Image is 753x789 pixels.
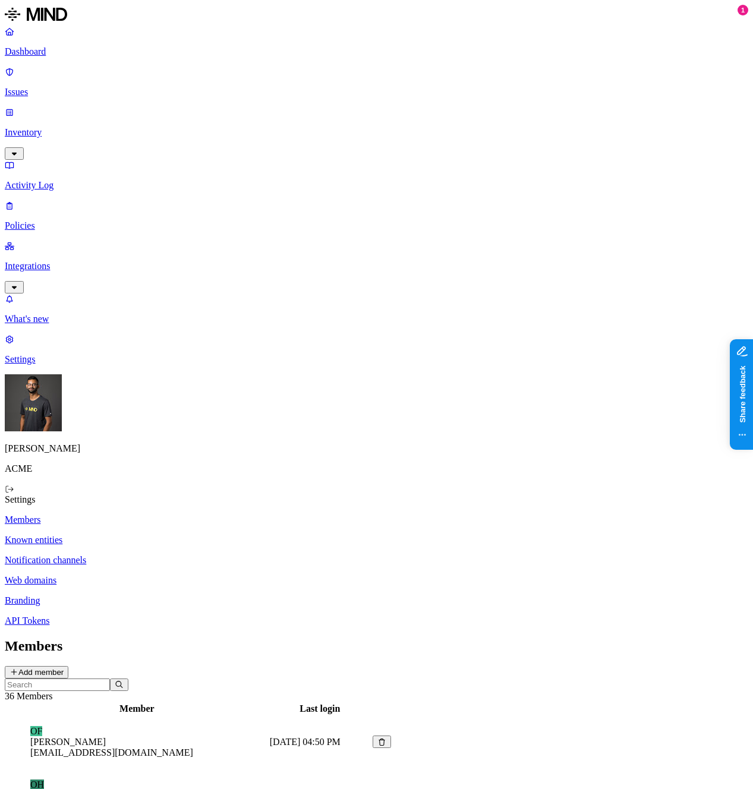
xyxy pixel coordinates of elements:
[5,314,748,324] p: What's new
[5,354,748,365] p: Settings
[5,638,748,654] h2: Members
[5,46,748,57] p: Dashboard
[5,180,748,191] p: Activity Log
[5,374,62,431] img: Amit Cohen
[5,535,748,545] a: Known entities
[5,220,748,231] p: Policies
[5,5,748,26] a: MIND
[5,107,748,158] a: Inventory
[5,127,748,138] p: Inventory
[5,555,748,566] a: Notification channels
[5,261,748,272] p: Integrations
[5,26,748,57] a: Dashboard
[5,241,748,292] a: Integrations
[5,463,748,474] p: ACME
[5,678,110,691] input: Search
[738,5,748,15] div: 1
[5,160,748,191] a: Activity Log
[5,616,748,626] a: API Tokens
[5,666,68,678] button: Add member
[5,334,748,365] a: Settings
[270,703,370,714] div: Last login
[7,703,267,714] div: Member
[5,67,748,97] a: Issues
[5,515,748,525] a: Members
[5,595,748,606] a: Branding
[5,87,748,97] p: Issues
[5,494,748,505] div: Settings
[5,200,748,231] a: Policies
[30,737,106,747] span: [PERSON_NAME]
[270,737,341,747] span: [DATE] 04:50 PM
[30,726,42,736] span: OF
[5,293,748,324] a: What's new
[5,691,52,701] span: 36 Members
[5,575,748,586] a: Web domains
[30,747,244,758] figcaption: [EMAIL_ADDRESS][DOMAIN_NAME]
[5,5,67,24] img: MIND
